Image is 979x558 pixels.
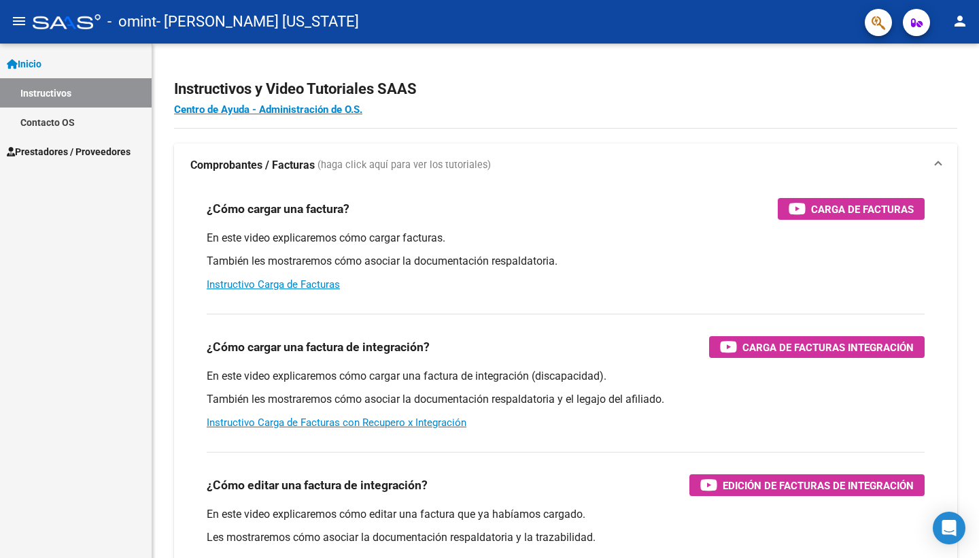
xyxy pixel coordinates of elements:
h3: ¿Cómo editar una factura de integración? [207,476,428,495]
mat-icon: menu [11,13,27,29]
div: Open Intercom Messenger [933,512,965,544]
button: Carga de Facturas [778,198,925,220]
button: Edición de Facturas de integración [689,474,925,496]
p: Les mostraremos cómo asociar la documentación respaldatoria y la trazabilidad. [207,530,925,545]
span: Inicio [7,56,41,71]
span: (haga click aquí para ver los tutoriales) [317,158,491,173]
span: Prestadores / Proveedores [7,144,131,159]
p: También les mostraremos cómo asociar la documentación respaldatoria. [207,254,925,269]
a: Instructivo Carga de Facturas [207,278,340,291]
p: En este video explicaremos cómo cargar una factura de integración (discapacidad). [207,369,925,384]
span: Edición de Facturas de integración [723,477,914,494]
h3: ¿Cómo cargar una factura? [207,199,349,218]
a: Instructivo Carga de Facturas con Recupero x Integración [207,416,466,429]
span: Carga de Facturas [811,201,914,218]
span: Carga de Facturas Integración [742,339,914,356]
strong: Comprobantes / Facturas [190,158,315,173]
button: Carga de Facturas Integración [709,336,925,358]
mat-expansion-panel-header: Comprobantes / Facturas (haga click aquí para ver los tutoriales) [174,144,957,187]
mat-icon: person [952,13,968,29]
p: En este video explicaremos cómo editar una factura que ya habíamos cargado. [207,507,925,522]
p: También les mostraremos cómo asociar la documentación respaldatoria y el legajo del afiliado. [207,392,925,407]
span: - omint [107,7,156,37]
h3: ¿Cómo cargar una factura de integración? [207,338,430,357]
a: Centro de Ayuda - Administración de O.S. [174,103,362,116]
h2: Instructivos y Video Tutoriales SAAS [174,76,957,102]
span: - [PERSON_NAME] [US_STATE] [156,7,359,37]
p: En este video explicaremos cómo cargar facturas. [207,231,925,246]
